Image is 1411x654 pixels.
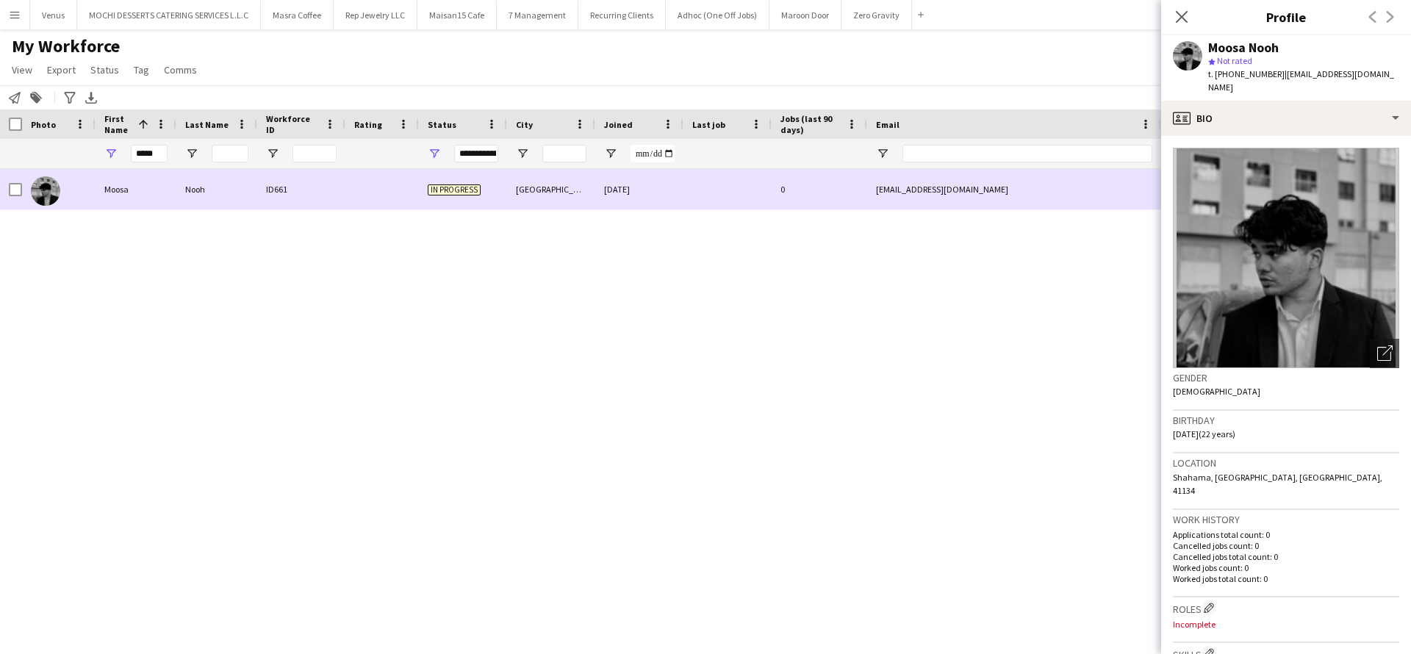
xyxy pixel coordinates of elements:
[185,147,198,160] button: Open Filter Menu
[128,60,155,79] a: Tag
[604,119,633,130] span: Joined
[1173,148,1399,368] img: Crew avatar or photo
[104,147,118,160] button: Open Filter Menu
[131,145,168,162] input: First Name Filter Input
[780,113,841,135] span: Jobs (last 90 days)
[631,145,675,162] input: Joined Filter Input
[77,1,261,29] button: MOCHI DESSERTS CATERING SERVICES L.L.C
[1173,456,1399,470] h3: Location
[31,119,56,130] span: Photo
[666,1,769,29] button: Adhoc (One Off Jobs)
[266,113,319,135] span: Workforce ID
[61,89,79,107] app-action-btn: Advanced filters
[841,1,912,29] button: Zero Gravity
[867,169,1161,209] div: [EMAIL_ADDRESS][DOMAIN_NAME]
[1173,551,1399,562] p: Cancelled jobs total count: 0
[1173,573,1399,584] p: Worked jobs total count: 0
[1173,600,1399,616] h3: Roles
[1173,414,1399,427] h3: Birthday
[6,60,38,79] a: View
[1173,619,1399,630] p: Incomplete
[31,176,60,206] img: Moosa Nooh
[1208,41,1279,54] div: Moosa Nooh
[876,147,889,160] button: Open Filter Menu
[30,1,77,29] button: Venus
[1173,529,1399,540] p: Applications total count: 0
[1173,386,1260,397] span: [DEMOGRAPHIC_DATA]
[692,119,725,130] span: Last job
[90,63,119,76] span: Status
[212,145,248,162] input: Last Name Filter Input
[876,119,900,130] span: Email
[516,147,529,160] button: Open Filter Menu
[12,35,120,57] span: My Workforce
[12,63,32,76] span: View
[578,1,666,29] button: Recurring Clients
[516,119,533,130] span: City
[604,147,617,160] button: Open Filter Menu
[417,1,497,29] button: Maisan15 Cafe
[542,145,586,162] input: City Filter Input
[85,60,125,79] a: Status
[1173,562,1399,573] p: Worked jobs count: 0
[1173,428,1235,439] span: [DATE] (22 years)
[1208,68,1394,93] span: | [EMAIL_ADDRESS][DOMAIN_NAME]
[595,169,683,209] div: [DATE]
[96,169,176,209] div: Moosa
[428,147,441,160] button: Open Filter Menu
[1161,101,1411,136] div: Bio
[41,60,82,79] a: Export
[1173,513,1399,526] h3: Work history
[6,89,24,107] app-action-btn: Notify workforce
[334,1,417,29] button: Rep Jewelry LLC
[772,169,867,209] div: 0
[1370,339,1399,368] div: Open photos pop-in
[507,169,595,209] div: [GEOGRAPHIC_DATA]
[428,119,456,130] span: Status
[292,145,337,162] input: Workforce ID Filter Input
[82,89,100,107] app-action-btn: Export XLSX
[176,169,257,209] div: Nooh
[104,113,132,135] span: First Name
[134,63,149,76] span: Tag
[27,89,45,107] app-action-btn: Add to tag
[257,169,345,209] div: ID661
[47,63,76,76] span: Export
[1173,540,1399,551] p: Cancelled jobs count: 0
[428,184,481,195] span: In progress
[1173,371,1399,384] h3: Gender
[261,1,334,29] button: Masra Coffee
[902,145,1152,162] input: Email Filter Input
[1161,7,1411,26] h3: Profile
[266,147,279,160] button: Open Filter Menu
[158,60,203,79] a: Comms
[354,119,382,130] span: Rating
[185,119,229,130] span: Last Name
[1173,472,1382,496] span: Shahama, [GEOGRAPHIC_DATA], [GEOGRAPHIC_DATA], 41134
[1208,68,1285,79] span: t. [PHONE_NUMBER]
[769,1,841,29] button: Maroon Door
[164,63,197,76] span: Comms
[497,1,578,29] button: 7 Management
[1217,55,1252,66] span: Not rated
